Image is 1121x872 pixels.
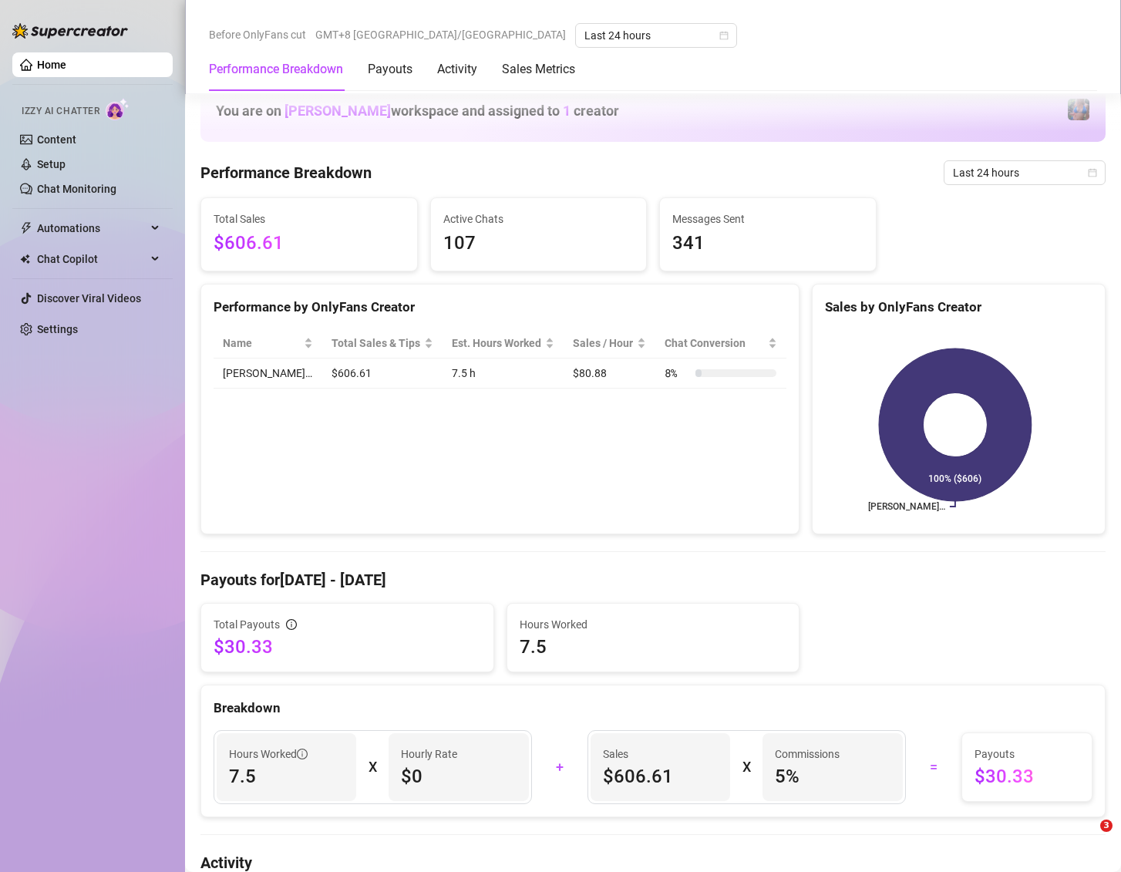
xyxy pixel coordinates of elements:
[297,749,308,759] span: info-circle
[975,746,1079,763] span: Payouts
[603,764,718,789] span: $606.61
[214,635,481,659] span: $30.33
[200,569,1106,591] h4: Payouts for [DATE] - [DATE]
[214,359,322,389] td: [PERSON_NAME]…
[443,229,635,258] span: 107
[20,222,32,234] span: thunderbolt
[37,247,146,271] span: Chat Copilot
[229,746,308,763] span: Hours Worked
[437,60,477,79] div: Activity
[868,501,945,512] text: [PERSON_NAME]…
[563,103,571,119] span: 1
[541,755,579,779] div: +
[12,23,128,39] img: logo-BBDzfeDw.svg
[584,24,728,47] span: Last 24 hours
[665,365,689,382] span: 8 %
[216,103,619,120] h1: You are on workspace and assigned to creator
[315,23,566,46] span: GMT+8 [GEOGRAPHIC_DATA]/[GEOGRAPHIC_DATA]
[20,254,30,264] img: Chat Copilot
[719,31,729,40] span: calendar
[775,746,840,763] article: Commissions
[284,103,391,119] span: [PERSON_NAME]
[443,210,635,227] span: Active Chats
[37,59,66,71] a: Home
[953,161,1096,184] span: Last 24 hours
[573,335,634,352] span: Sales / Hour
[223,335,301,352] span: Name
[214,210,405,227] span: Total Sales
[200,162,372,183] h4: Performance Breakdown
[915,755,953,779] div: =
[209,23,306,46] span: Before OnlyFans cut
[775,764,890,789] span: 5 %
[37,133,76,146] a: Content
[401,746,457,763] article: Hourly Rate
[672,229,863,258] span: 341
[369,755,376,779] div: X
[214,698,1092,719] div: Breakdown
[452,335,542,352] div: Est. Hours Worked
[37,183,116,195] a: Chat Monitoring
[564,359,655,389] td: $80.88
[37,158,66,170] a: Setup
[37,216,146,241] span: Automations
[286,619,297,630] span: info-circle
[214,297,786,318] div: Performance by OnlyFans Creator
[332,335,421,352] span: Total Sales & Tips
[209,60,343,79] div: Performance Breakdown
[1069,820,1106,857] iframe: Intercom live chat
[229,764,344,789] span: 7.5
[214,616,280,633] span: Total Payouts
[520,635,787,659] span: 7.5
[322,359,443,389] td: $606.61
[22,104,99,119] span: Izzy AI Chatter
[655,328,786,359] th: Chat Conversion
[106,98,130,120] img: AI Chatter
[214,229,405,258] span: $606.61
[37,323,78,335] a: Settings
[1068,99,1089,120] img: Jaylie
[975,764,1079,789] span: $30.33
[1100,820,1113,832] span: 3
[1088,168,1097,177] span: calendar
[368,60,412,79] div: Payouts
[214,328,322,359] th: Name
[672,210,863,227] span: Messages Sent
[443,359,564,389] td: 7.5 h
[502,60,575,79] div: Sales Metrics
[401,764,516,789] span: $0
[603,746,718,763] span: Sales
[37,292,141,305] a: Discover Viral Videos
[825,297,1092,318] div: Sales by OnlyFans Creator
[665,335,765,352] span: Chat Conversion
[564,328,655,359] th: Sales / Hour
[742,755,750,779] div: X
[520,616,787,633] span: Hours Worked
[322,328,443,359] th: Total Sales & Tips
